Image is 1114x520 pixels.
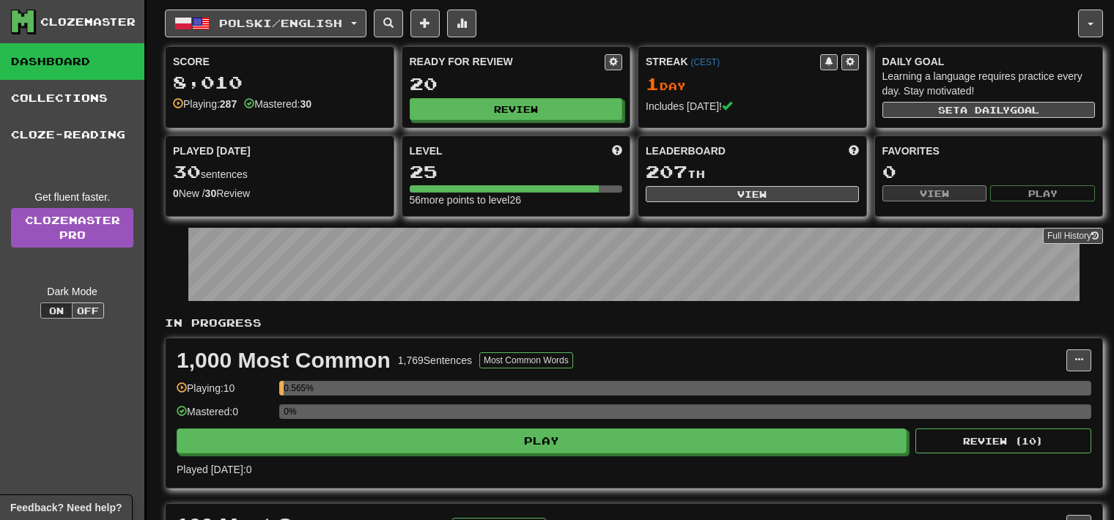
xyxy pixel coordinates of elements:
[11,284,133,299] div: Dark Mode
[10,500,122,515] span: Open feedback widget
[646,163,859,182] div: th
[165,10,366,37] button: Polski/English
[447,10,476,37] button: More stats
[173,97,237,111] div: Playing:
[244,97,311,111] div: Mastered:
[882,185,987,201] button: View
[646,186,859,202] button: View
[219,17,342,29] span: Polski / English
[177,464,251,475] span: Played [DATE]: 0
[646,75,859,94] div: Day
[220,98,237,110] strong: 287
[398,353,472,368] div: 1,769 Sentences
[646,54,820,69] div: Streak
[11,208,133,248] a: ClozemasterPro
[882,144,1096,158] div: Favorites
[177,404,272,428] div: Mastered: 0
[990,185,1095,201] button: Play
[11,190,133,204] div: Get fluent faster.
[173,144,251,158] span: Played [DATE]
[882,102,1096,118] button: Seta dailygoal
[646,144,726,158] span: Leaderboard
[479,352,573,368] button: Most Common Words
[882,54,1096,69] div: Daily Goal
[173,73,386,92] div: 8,010
[1043,228,1103,244] button: Full History
[173,163,386,182] div: sentences
[177,381,272,405] div: Playing: 10
[410,54,605,69] div: Ready for Review
[646,99,859,114] div: Includes [DATE]!
[177,428,907,453] button: Play
[882,69,1096,98] div: Learning a language requires practice every day. Stay motivated!
[915,428,1091,453] button: Review (10)
[849,144,859,158] span: This week in points, UTC
[173,54,386,69] div: Score
[882,163,1096,181] div: 0
[410,98,623,120] button: Review
[72,302,104,319] button: Off
[410,10,440,37] button: Add sentence to collection
[40,302,73,319] button: On
[173,161,201,182] span: 30
[410,193,623,207] div: 56 more points to level 26
[690,57,720,67] a: (CEST)
[646,73,660,94] span: 1
[173,187,179,199] strong: 0
[173,186,386,201] div: New / Review
[300,98,311,110] strong: 30
[374,10,403,37] button: Search sentences
[177,349,391,371] div: 1,000 Most Common
[165,316,1103,330] p: In Progress
[612,144,622,158] span: Score more points to level up
[40,15,136,29] div: Clozemaster
[646,161,687,182] span: 207
[960,105,1010,115] span: a daily
[410,163,623,181] div: 25
[205,187,217,199] strong: 30
[410,144,443,158] span: Level
[410,75,623,93] div: 20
